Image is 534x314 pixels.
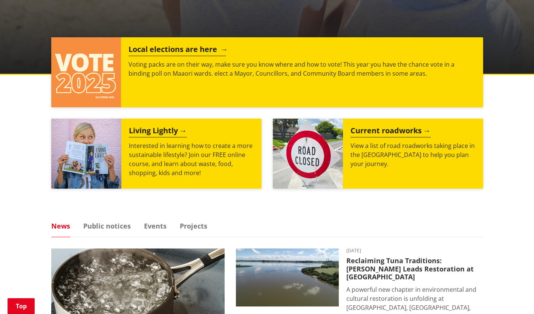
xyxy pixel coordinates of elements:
[51,223,70,229] a: News
[236,248,339,306] img: Waahi Lake
[273,119,483,189] a: Current roadworks View a list of road roadworks taking place in the [GEOGRAPHIC_DATA] to help you...
[346,248,483,253] time: [DATE]
[51,119,262,189] a: Living Lightly Interested in learning how to create a more sustainable lifestyle? Join our FREE o...
[51,37,121,107] img: Vote 2025
[83,223,131,229] a: Public notices
[129,60,475,78] p: Voting packs are on their way, make sure you know where and how to vote! This year you have the c...
[129,141,254,177] p: Interested in learning how to create a more sustainable lifestyle? Join our FREE online course, a...
[51,37,483,107] a: Local elections are here Voting packs are on their way, make sure you know where and how to vote!...
[180,223,207,229] a: Projects
[499,282,526,309] iframe: Messenger Launcher
[273,119,343,189] img: Road closed sign
[350,126,431,137] h2: Current roadworks
[346,257,483,281] h3: Reclaiming Tuna Traditions: [PERSON_NAME] Leads Restoration at [GEOGRAPHIC_DATA]
[144,223,167,229] a: Events
[129,126,187,137] h2: Living Lightly
[8,298,35,314] a: Top
[129,45,226,56] h2: Local elections are here
[51,119,121,189] img: Mainstream Green Workshop Series
[350,141,476,168] p: View a list of road roadworks taking place in the [GEOGRAPHIC_DATA] to help you plan your journey.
